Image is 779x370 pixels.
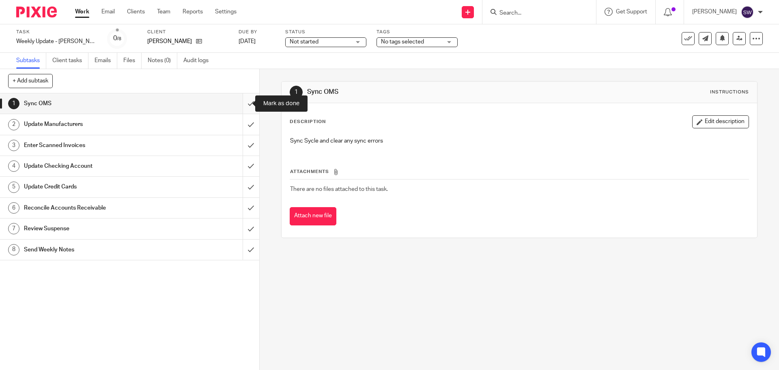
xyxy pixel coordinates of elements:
[692,8,737,16] p: [PERSON_NAME]
[16,53,46,69] a: Subtasks
[290,186,388,192] span: There are no files attached to this task.
[215,8,237,16] a: Settings
[183,8,203,16] a: Reports
[285,29,366,35] label: Status
[117,37,121,41] small: /8
[16,37,97,45] div: Weekly Update - Gore
[290,137,748,145] p: Sync Sycle and clear any sync errors
[239,29,275,35] label: Due by
[16,6,57,17] img: Pixie
[24,160,164,172] h1: Update Checking Account
[24,181,164,193] h1: Update Credit Cards
[381,39,424,45] span: No tags selected
[8,223,19,234] div: 7
[24,202,164,214] h1: Reconcile Accounts Receivable
[183,53,215,69] a: Audit logs
[16,37,97,45] div: Weekly Update - [PERSON_NAME]
[8,202,19,214] div: 6
[290,39,318,45] span: Not started
[692,115,749,128] button: Edit description
[24,244,164,256] h1: Send Weekly Notes
[239,39,256,44] span: [DATE]
[75,8,89,16] a: Work
[127,8,145,16] a: Clients
[8,98,19,109] div: 1
[16,29,97,35] label: Task
[24,139,164,151] h1: Enter Scanned Invoices
[710,89,749,95] div: Instructions
[290,169,329,174] span: Attachments
[290,119,326,125] p: Description
[24,223,164,235] h1: Review Suspense
[377,29,458,35] label: Tags
[24,118,164,130] h1: Update Manufacturers
[8,182,19,193] div: 5
[290,86,303,99] div: 1
[147,37,192,45] p: [PERSON_NAME]
[741,6,754,19] img: svg%3E
[307,88,537,96] h1: Sync OMS
[8,140,19,151] div: 3
[147,29,228,35] label: Client
[290,207,336,225] button: Attach new file
[95,53,117,69] a: Emails
[52,53,88,69] a: Client tasks
[8,244,19,255] div: 8
[8,160,19,172] div: 4
[123,53,142,69] a: Files
[8,119,19,130] div: 2
[157,8,170,16] a: Team
[113,34,121,43] div: 0
[616,9,647,15] span: Get Support
[499,10,572,17] input: Search
[148,53,177,69] a: Notes (0)
[101,8,115,16] a: Email
[24,97,164,110] h1: Sync OMS
[8,74,53,88] button: + Add subtask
